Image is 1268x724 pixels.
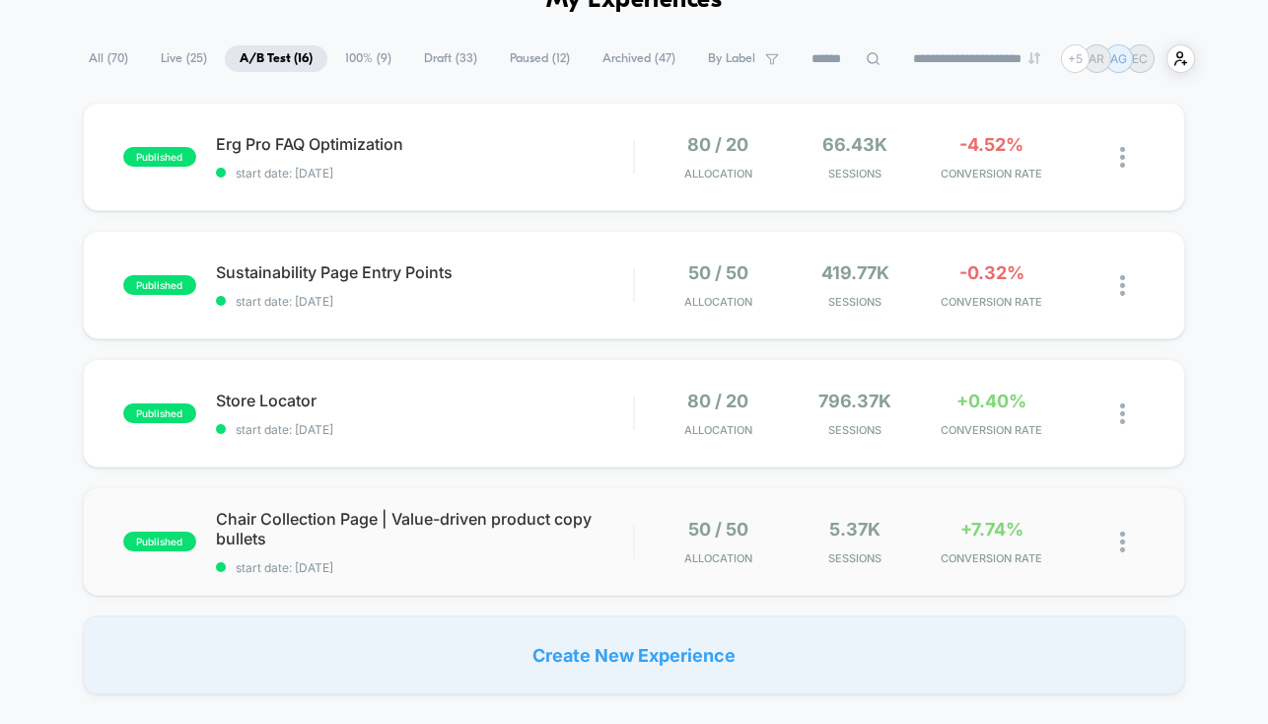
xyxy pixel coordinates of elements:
[687,391,748,411] span: 80 / 20
[821,262,889,283] span: 419.77k
[123,403,196,423] span: published
[708,51,755,66] span: By Label
[822,134,887,155] span: 66.43k
[818,391,891,411] span: 796.37k
[216,560,634,575] span: start date: [DATE]
[588,45,690,72] span: Archived ( 47 )
[792,423,919,437] span: Sessions
[216,422,634,437] span: start date: [DATE]
[216,294,634,309] span: start date: [DATE]
[1028,52,1040,64] img: end
[216,391,634,410] span: Store Locator
[74,45,143,72] span: All ( 70 )
[1120,147,1125,168] img: close
[123,147,196,167] span: published
[123,275,196,295] span: published
[684,295,752,309] span: Allocation
[1110,51,1127,66] p: AG
[688,519,748,540] span: 50 / 50
[1120,275,1125,296] img: close
[1089,51,1104,66] p: AR
[688,262,748,283] span: 50 / 50
[216,134,634,154] span: Erg Pro FAQ Optimization
[83,615,1186,694] div: Create New Experience
[146,45,222,72] span: Live ( 25 )
[1132,51,1148,66] p: EC
[928,295,1055,309] span: CONVERSION RATE
[409,45,492,72] span: Draft ( 33 )
[956,391,1026,411] span: +0.40%
[1120,403,1125,424] img: close
[928,167,1055,181] span: CONVERSION RATE
[959,262,1024,283] span: -0.32%
[792,295,919,309] span: Sessions
[123,532,196,551] span: published
[687,134,748,155] span: 80 / 20
[216,509,634,548] span: Chair Collection Page | Value-driven product copy bullets
[684,551,752,565] span: Allocation
[225,45,327,72] span: A/B Test ( 16 )
[959,134,1023,155] span: -4.52%
[684,423,752,437] span: Allocation
[216,262,634,282] span: Sustainability Page Entry Points
[928,551,1055,565] span: CONVERSION RATE
[216,166,634,181] span: start date: [DATE]
[792,167,919,181] span: Sessions
[829,519,881,540] span: 5.37k
[495,45,585,72] span: Paused ( 12 )
[684,167,752,181] span: Allocation
[792,551,919,565] span: Sessions
[928,423,1055,437] span: CONVERSION RATE
[1120,532,1125,552] img: close
[1061,44,1090,73] div: + 5
[960,519,1023,540] span: +7.74%
[330,45,406,72] span: 100% ( 9 )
